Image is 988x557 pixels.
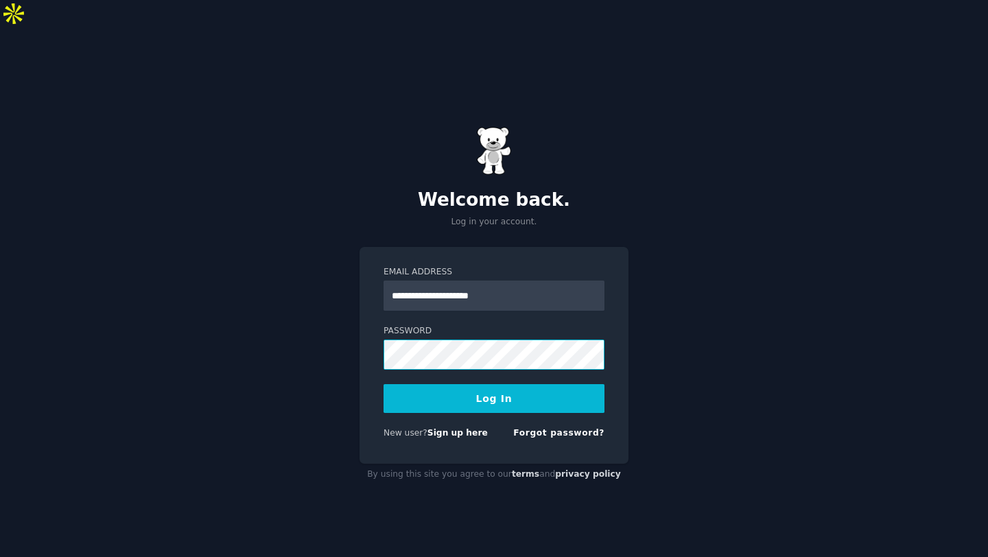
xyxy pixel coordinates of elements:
a: privacy policy [555,469,621,479]
p: Log in your account. [360,216,628,228]
label: Email Address [384,266,604,278]
h2: Welcome back. [360,189,628,211]
div: By using this site you agree to our and [360,464,628,486]
button: Log In [384,384,604,413]
a: Sign up here [427,428,488,438]
span: New user? [384,428,427,438]
a: Forgot password? [513,428,604,438]
a: terms [512,469,539,479]
img: Gummy Bear [477,127,511,175]
label: Password [384,325,604,337]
